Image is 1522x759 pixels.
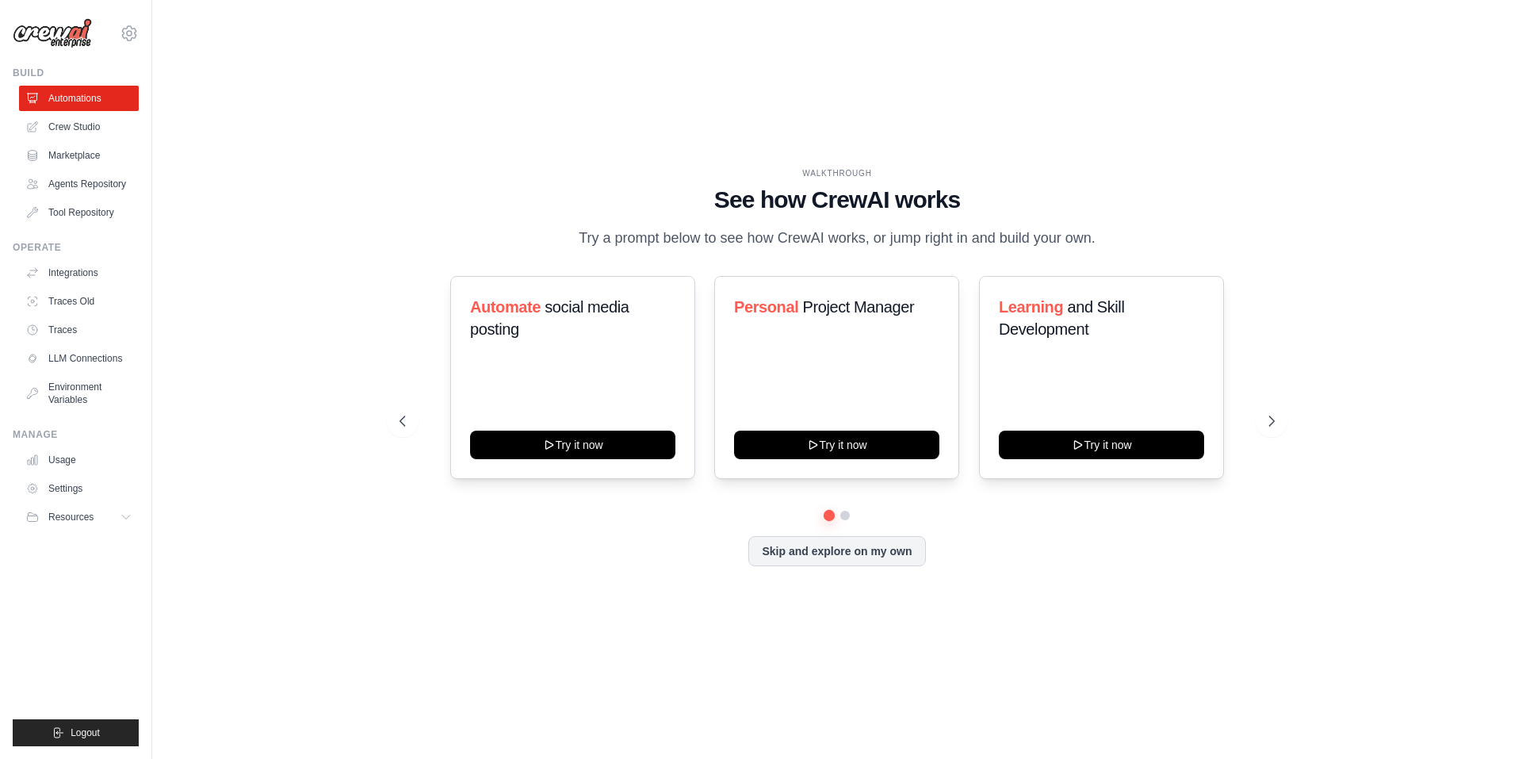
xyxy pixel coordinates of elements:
button: Try it now [999,431,1204,459]
h1: See how CrewAI works [400,186,1275,214]
img: Logo [13,18,92,48]
span: Project Manager [803,298,915,316]
span: Personal [734,298,798,316]
a: Environment Variables [19,374,139,412]
span: Logout [71,726,100,739]
div: Build [13,67,139,79]
p: Try a prompt below to see how CrewAI works, or jump right in and build your own. [571,227,1103,250]
span: and Skill Development [999,298,1124,338]
a: Agents Repository [19,171,139,197]
a: Crew Studio [19,114,139,140]
button: Try it now [470,431,675,459]
a: LLM Connections [19,346,139,371]
a: Usage [19,447,139,473]
span: Learning [999,298,1063,316]
a: Integrations [19,260,139,286]
button: Skip and explore on my own [748,536,925,566]
span: social media posting [470,298,629,338]
a: Settings [19,476,139,501]
span: Resources [48,511,94,523]
a: Traces [19,317,139,343]
div: Manage [13,428,139,441]
a: Marketplace [19,143,139,168]
a: Traces Old [19,289,139,314]
div: WALKTHROUGH [400,167,1275,179]
button: Logout [13,719,139,746]
div: Operate [13,241,139,254]
a: Tool Repository [19,200,139,225]
a: Automations [19,86,139,111]
button: Try it now [734,431,939,459]
span: Automate [470,298,541,316]
button: Resources [19,504,139,530]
